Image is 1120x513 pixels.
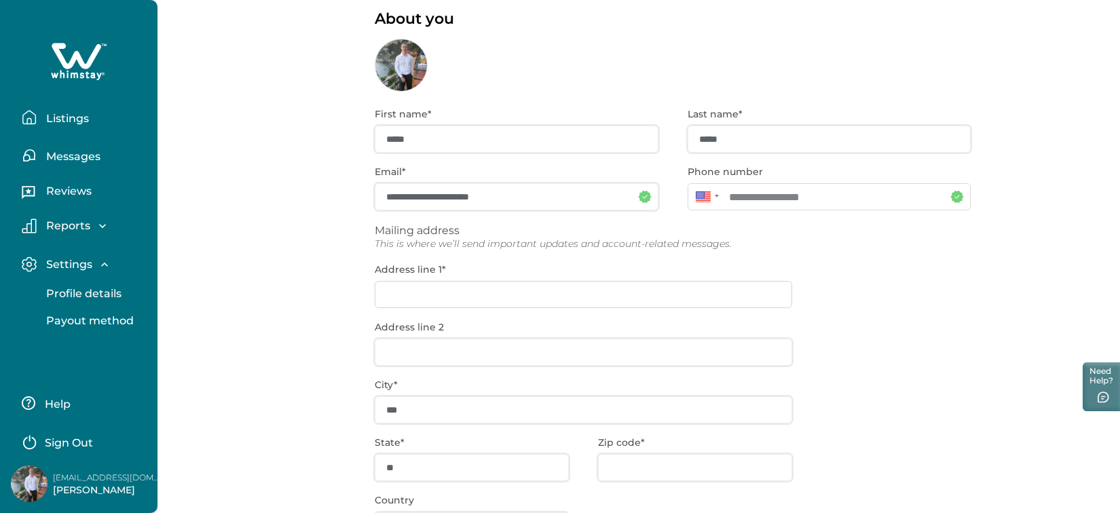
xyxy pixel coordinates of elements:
p: Help [41,398,71,411]
p: Sign Out [45,436,93,450]
p: About you [375,10,454,28]
button: Profile details [31,280,156,307]
p: Payout method [42,314,134,328]
p: Listings [42,112,89,126]
p: Settings [42,258,92,271]
p: Messages [42,150,100,164]
img: Whimstay Host [11,465,48,502]
p: [PERSON_NAME] [53,484,162,497]
div: United States: + 1 [688,183,723,210]
p: Phone number [688,166,963,178]
div: Settings [22,280,147,335]
p: Reports [42,219,90,233]
p: [EMAIL_ADDRESS][DOMAIN_NAME] [53,471,162,484]
button: Settings [22,256,147,272]
button: Payout method [31,307,156,335]
button: Help [22,389,142,417]
p: Reviews [42,185,92,198]
button: Messages [22,142,147,169]
button: Listings [22,104,147,131]
button: Reports [22,218,147,233]
button: Reviews [22,180,147,207]
button: Sign Out [22,427,142,455]
p: Profile details [42,287,122,301]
